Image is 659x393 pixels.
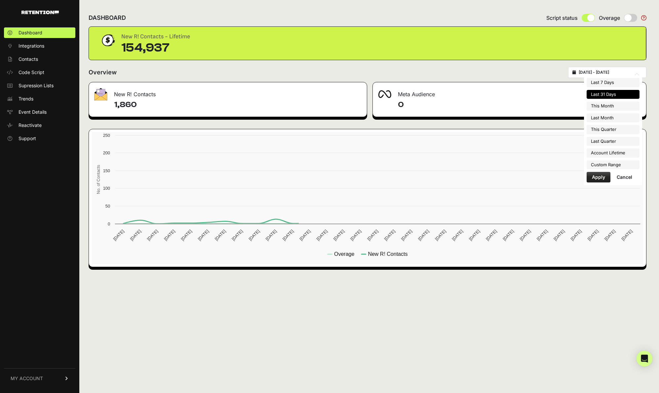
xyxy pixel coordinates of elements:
img: fa-envelope-19ae18322b30453b285274b1b8af3d052b27d846a4fbe8435d1a52b978f639a2.png [94,88,107,100]
text: [DATE] [485,229,498,242]
a: Integrations [4,41,75,51]
div: Meta Audience [373,82,646,102]
h2: DASHBOARD [89,13,126,22]
span: Integrations [19,43,44,49]
li: This Quarter [587,125,640,134]
span: Dashboard [19,29,42,36]
li: This Month [587,101,640,111]
img: dollar-coin-05c43ed7efb7bc0c12610022525b4bbbb207c7efeef5aecc26f025e68dcafac9.png [99,32,116,49]
text: [DATE] [536,229,549,242]
a: Supression Lists [4,80,75,91]
img: fa-meta-2f981b61bb99beabf952f7030308934f19ce035c18b003e963880cc3fabeebb7.png [378,90,391,98]
li: Last 31 Days [587,90,640,99]
text: [DATE] [180,229,193,242]
text: [DATE] [569,229,582,242]
text: [DATE] [197,229,210,242]
text: 0 [108,221,110,226]
text: No. of Contacts [96,165,101,194]
li: Custom Range [587,160,640,170]
text: [DATE] [400,229,413,242]
div: Open Intercom Messenger [637,351,652,367]
li: Account Lifetime [587,148,640,158]
span: MY ACCOUNT [11,375,43,382]
text: [DATE] [112,229,125,242]
a: Event Details [4,107,75,117]
text: [DATE] [282,229,294,242]
text: [DATE] [434,229,447,242]
text: [DATE] [603,229,616,242]
a: Reactivate [4,120,75,131]
img: Retention.com [21,11,59,14]
a: Contacts [4,54,75,64]
a: Code Script [4,67,75,78]
text: [DATE] [129,229,142,242]
text: [DATE] [587,229,600,242]
text: [DATE] [519,229,532,242]
text: [DATE] [298,229,311,242]
text: [DATE] [265,229,278,242]
text: [DATE] [316,229,329,242]
text: 100 [103,186,110,191]
text: [DATE] [248,229,261,242]
span: Reactivate [19,122,42,129]
text: [DATE] [468,229,481,242]
div: New R! Contacts - Lifetime [121,32,190,41]
h4: 0 [398,99,641,110]
text: [DATE] [502,229,515,242]
span: Trends [19,96,33,102]
a: MY ACCOUNT [4,368,75,388]
text: Overage [334,251,354,257]
text: 200 [103,150,110,155]
h2: Overview [89,68,117,77]
text: New R! Contacts [368,251,407,257]
text: [DATE] [332,229,345,242]
span: Overage [599,14,620,22]
text: 150 [103,168,110,173]
text: [DATE] [417,229,430,242]
text: [DATE] [383,229,396,242]
text: [DATE] [163,229,176,242]
div: 154,937 [121,41,190,55]
text: [DATE] [620,229,633,242]
text: 50 [105,204,110,209]
li: Last Quarter [587,137,640,146]
text: [DATE] [214,229,227,242]
text: [DATE] [553,229,565,242]
a: Trends [4,94,75,104]
span: Code Script [19,69,44,76]
li: Last Month [587,113,640,123]
text: [DATE] [349,229,362,242]
span: Script status [546,14,578,22]
text: [DATE] [366,229,379,242]
text: 250 [103,133,110,138]
text: [DATE] [231,229,244,242]
div: New R! Contacts [89,82,367,102]
span: Support [19,135,36,142]
button: Apply [587,172,610,182]
span: Contacts [19,56,38,62]
h4: 1,860 [114,99,362,110]
text: [DATE] [451,229,464,242]
text: [DATE] [146,229,159,242]
button: Cancel [611,172,638,182]
span: Event Details [19,109,47,115]
li: Last 7 Days [587,78,640,87]
a: Dashboard [4,27,75,38]
a: Support [4,133,75,144]
span: Supression Lists [19,82,54,89]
